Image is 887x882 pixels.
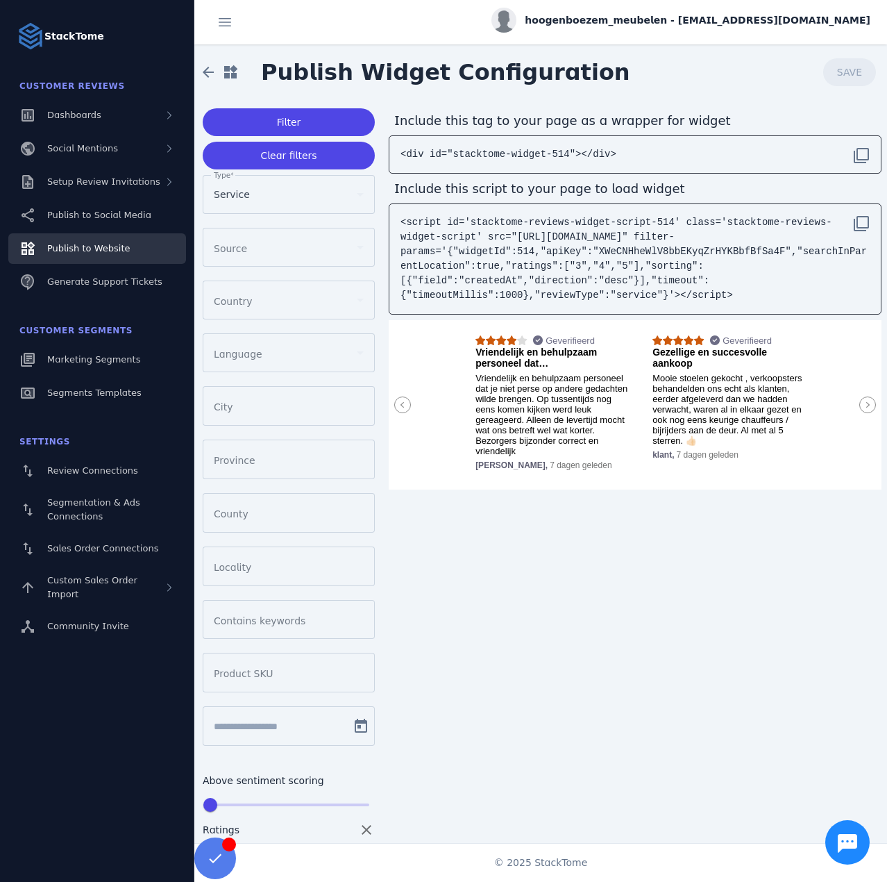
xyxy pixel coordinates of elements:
mat-label: Source [214,243,247,254]
a: Segments Templates [8,378,186,408]
span: Segmentation & Ads Connections [47,497,140,522]
span: Clear filters [260,151,316,160]
a: Sales Order Connections [8,533,186,564]
a: Review Connections [8,456,186,486]
mat-label: Language [214,349,262,360]
span: Customer Reviews [19,81,125,91]
a: Segmentation & Ads Connections [8,489,186,531]
span: Publish to Website [47,243,130,253]
span: Review Connections [47,465,138,476]
span: Custom Sales Order Import [47,575,137,599]
span: Generate Support Tickets [47,276,162,287]
span: Setup Review Invitations [47,176,160,187]
a: Marketing Segments [8,344,186,375]
span: Social Mentions [47,143,118,153]
mat-label: Ratings [203,823,239,838]
div: Include this script to your page to load widget [389,174,881,203]
img: Logo image [17,22,44,50]
mat-label: Locality [214,562,251,573]
mat-label: Product SKU [214,668,273,679]
mat-label: Country [214,296,253,307]
mat-label: Contains keywords [214,615,305,626]
img: profile.jpg [491,8,516,33]
a: Publish to Social Media [8,200,186,231]
mat-icon: widgets [222,64,239,81]
button: Open calendar [347,713,375,740]
span: Customer Segments [19,326,133,335]
div: Include this tag to your page as a wrapper for widget [389,106,881,135]
span: Community Invite [47,621,129,631]
a: Publish to Website [8,233,186,264]
mat-label: Province [214,455,255,466]
code: <script id='stacktome-reviews-widget-script-514' class='stacktome-reviews-widget-script' src="[UR... [400,217,867,301]
a: Generate Support Tickets [8,267,186,297]
span: Service [214,186,250,203]
span: © 2025 StackTome [494,856,588,870]
mat-label: County [214,508,248,519]
span: Filter [277,117,301,127]
mat-label: Type [214,171,230,179]
strong: StackTome [44,29,104,44]
span: Sales Order Connections [47,543,158,554]
span: Settings [19,437,70,447]
span: Marketing Segments [47,354,140,365]
span: Publish to Social Media [47,210,151,220]
span: hoogenboezem_meubelen - [EMAIL_ADDRESS][DOMAIN_NAME] [525,13,870,28]
a: Community Invite [8,611,186,642]
mat-icon: clear [358,822,375,838]
button: Filter [203,108,375,136]
button: Clear filters [203,142,375,169]
mat-label: City [214,401,233,413]
mat-label: Above sentiment scoring [203,774,324,788]
code: <div id="stacktome-widget-514"></div> [400,149,616,160]
span: Publish Widget Configuration [250,44,641,100]
span: Segments Templates [47,388,142,398]
button: hoogenboezem_meubelen - [EMAIL_ADDRESS][DOMAIN_NAME] [491,8,870,33]
span: Dashboards [47,110,101,120]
